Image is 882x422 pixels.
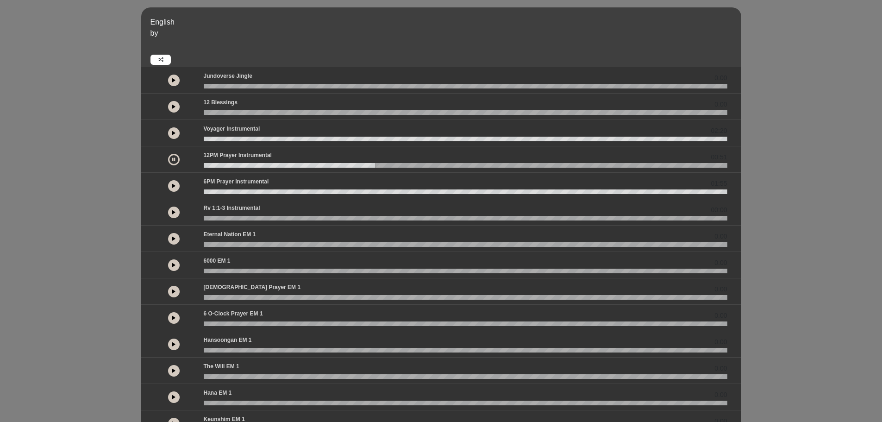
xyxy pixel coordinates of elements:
[204,151,272,159] p: 12PM Prayer Instrumental
[714,100,727,109] span: 0.00
[714,390,727,400] span: 0.00
[204,230,256,239] p: Eternal Nation EM 1
[711,179,727,189] span: 01:55
[204,72,252,80] p: Jundoverse Jingle
[204,257,231,265] p: 6000 EM 1
[714,73,727,83] span: 0.00
[204,125,260,133] p: Voyager Instrumental
[711,126,727,136] span: 02:20
[714,284,727,294] span: 0.00
[204,336,252,344] p: Hansoongan EM 1
[711,152,727,162] span: 00:51
[150,17,739,28] p: English
[711,205,727,215] span: 00:00
[714,258,727,268] span: 0.00
[204,389,232,397] p: Hana EM 1
[714,337,727,347] span: 0.00
[714,311,727,321] span: 0.00
[714,364,727,373] span: 0.00
[204,204,260,212] p: Rv 1:1-3 Instrumental
[204,177,269,186] p: 6PM Prayer Instrumental
[150,29,158,37] span: by
[204,362,239,371] p: The Will EM 1
[204,283,301,291] p: [DEMOGRAPHIC_DATA] prayer EM 1
[714,232,727,241] span: 0.00
[204,98,238,107] p: 12 Blessings
[204,309,263,318] p: 6 o-clock prayer EM 1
